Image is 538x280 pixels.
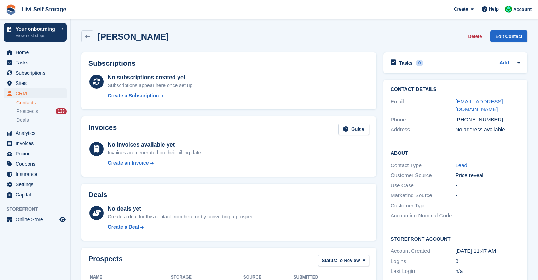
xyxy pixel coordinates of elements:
[16,68,58,78] span: Subscriptions
[4,215,67,224] a: menu
[98,32,169,41] h2: [PERSON_NAME]
[4,179,67,189] a: menu
[16,33,58,39] p: View next steps
[16,47,58,57] span: Home
[16,117,29,124] span: Deals
[108,73,194,82] div: No subscriptions created yet
[391,161,456,170] div: Contact Type
[16,27,58,32] p: Your onboarding
[456,116,521,124] div: [PHONE_NUMBER]
[391,171,456,179] div: Customer Source
[391,87,520,92] h2: Contact Details
[391,212,456,220] div: Accounting Nominal Code
[337,257,360,264] span: To Review
[391,257,456,265] div: Logins
[16,169,58,179] span: Insurance
[322,257,337,264] span: Status:
[108,205,256,213] div: No deals yet
[391,247,456,255] div: Account Created
[108,92,159,99] div: Create a Subscription
[391,182,456,190] div: Use Case
[456,192,521,200] div: -
[4,128,67,138] a: menu
[465,30,485,42] button: Delete
[16,190,58,200] span: Capital
[4,169,67,179] a: menu
[318,255,369,267] button: Status: To Review
[16,159,58,169] span: Coupons
[16,108,67,115] a: Prospects 133
[108,149,203,156] div: Invoices are generated on their billing date.
[4,190,67,200] a: menu
[4,88,67,98] a: menu
[88,124,117,135] h2: Invoices
[108,92,194,99] a: Create a Subscription
[88,59,369,68] h2: Subscriptions
[490,30,527,42] a: Edit Contact
[16,149,58,159] span: Pricing
[58,215,67,224] a: Preview store
[489,6,499,13] span: Help
[456,202,521,210] div: -
[505,6,512,13] img: Joe Robertson
[391,98,456,114] div: Email
[391,116,456,124] div: Phone
[16,108,38,115] span: Prospects
[391,192,456,200] div: Marketing Source
[391,235,520,242] h2: Storefront Account
[108,159,203,167] a: Create an Invoice
[456,171,521,179] div: Price reveal
[456,247,521,255] div: [DATE] 11:47 AM
[456,257,521,265] div: 0
[16,99,67,106] a: Contacts
[108,223,139,231] div: Create a Deal
[19,4,69,15] a: Livi Self Storage
[108,213,256,221] div: Create a deal for this contact from here or by converting a prospect.
[16,215,58,224] span: Online Store
[6,4,16,15] img: stora-icon-8386f47178a22dfd0bd8f6a31ec36ba5ce8667c1dd55bd0f319d3a0aa187defe.svg
[108,141,203,149] div: No invoices available yet
[391,202,456,210] div: Customer Type
[513,6,532,13] span: Account
[456,267,521,275] div: n/a
[4,149,67,159] a: menu
[108,223,256,231] a: Create a Deal
[88,255,123,268] h2: Prospects
[391,149,520,156] h2: About
[391,126,456,134] div: Address
[16,116,67,124] a: Deals
[399,60,413,66] h2: Tasks
[499,59,509,67] a: Add
[4,138,67,148] a: menu
[4,58,67,68] a: menu
[416,60,424,66] div: 0
[456,212,521,220] div: -
[391,267,456,275] div: Last Login
[16,138,58,148] span: Invoices
[4,23,67,42] a: Your onboarding View next steps
[16,78,58,88] span: Sites
[456,98,503,113] a: [EMAIL_ADDRESS][DOMAIN_NAME]
[454,6,468,13] span: Create
[16,88,58,98] span: CRM
[4,159,67,169] a: menu
[456,126,521,134] div: No address available.
[108,159,149,167] div: Create an Invoice
[4,47,67,57] a: menu
[456,182,521,190] div: -
[16,58,58,68] span: Tasks
[88,191,107,199] h2: Deals
[4,68,67,78] a: menu
[6,206,70,213] span: Storefront
[56,108,67,114] div: 133
[108,82,194,89] div: Subscriptions appear here once set up.
[16,179,58,189] span: Settings
[4,78,67,88] a: menu
[456,162,467,168] a: Lead
[338,124,369,135] a: Guide
[16,128,58,138] span: Analytics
